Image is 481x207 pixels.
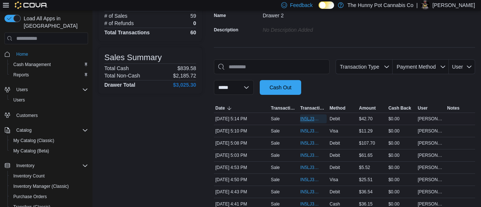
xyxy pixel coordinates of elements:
[193,20,196,26] p: 0
[418,140,444,146] span: [PERSON_NAME]
[330,140,340,146] span: Debit
[7,171,91,181] button: Inventory Count
[271,140,280,146] p: Sale
[340,64,379,70] span: Transaction Type
[21,15,88,30] span: Load All Apps in [GEOGRAPHIC_DATA]
[10,192,88,201] span: Purchase Orders
[446,104,475,113] button: Notes
[397,64,436,70] span: Payment Method
[13,85,88,94] span: Users
[1,110,91,120] button: Customers
[359,128,373,134] span: $11.29
[416,1,418,10] p: |
[15,1,48,9] img: Cova
[7,135,91,146] button: My Catalog (Classic)
[271,189,280,195] p: Sale
[359,105,376,111] span: Amount
[336,59,393,74] button: Transaction Type
[418,189,444,195] span: [PERSON_NAME]
[271,165,280,170] p: Sale
[388,105,411,111] span: Cash Back
[190,30,196,35] h4: 60
[13,183,69,189] span: Inventory Manager (Classic)
[10,182,88,191] span: Inventory Manager (Classic)
[387,114,416,123] div: $0.00
[449,59,475,74] button: User
[16,113,38,118] span: Customers
[416,104,445,113] button: User
[260,80,301,95] button: Cash Out
[214,151,269,160] div: [DATE] 5:03 PM
[10,172,48,180] a: Inventory Count
[330,177,338,183] span: Visa
[10,192,50,201] a: Purchase Orders
[300,163,326,172] button: IN5LJ3-5955407
[13,111,41,120] a: Customers
[13,173,45,179] span: Inventory Count
[387,139,416,148] div: $0.00
[214,59,330,74] input: This is a search bar. As you type, the results lower in the page will automatically filter.
[7,70,91,80] button: Reports
[104,53,162,62] h3: Sales Summary
[300,139,326,148] button: IN5LJ3-5955536
[271,152,280,158] p: Sale
[13,62,51,68] span: Cash Management
[214,187,269,196] div: [DATE] 4:43 PM
[330,165,340,170] span: Debit
[10,60,88,69] span: Cash Management
[418,128,444,134] span: [PERSON_NAME]
[433,1,475,10] p: [PERSON_NAME]
[359,165,370,170] span: $5.52
[10,146,52,155] a: My Catalog (Beta)
[300,189,319,195] span: IN5LJ3-5955302
[214,175,269,184] div: [DATE] 4:50 PM
[173,73,196,79] p: $2,185.72
[300,116,319,122] span: IN5LJ3-5955606
[300,151,326,160] button: IN5LJ3-5955491
[13,161,88,170] span: Inventory
[13,97,25,103] span: Users
[10,96,88,104] span: Users
[271,201,280,207] p: Sale
[359,140,375,146] span: $107.70
[10,60,54,69] a: Cash Management
[290,1,313,9] span: Feedback
[359,152,373,158] span: $61.65
[300,165,319,170] span: IN5LJ3-5955407
[421,1,430,10] div: Maddy Griffiths
[319,1,334,9] input: Dark Mode
[330,128,338,134] span: Visa
[104,13,127,19] h6: # of Sales
[13,85,31,94] button: Users
[177,65,196,71] p: $839.58
[214,27,238,33] label: Description
[10,136,57,145] a: My Catalog (Classic)
[387,163,416,172] div: $0.00
[418,177,444,183] span: [PERSON_NAME]
[263,10,362,18] div: Drawer 2
[263,24,362,33] div: No Description added
[10,136,88,145] span: My Catalog (Classic)
[10,70,88,79] span: Reports
[357,104,387,113] button: Amount
[1,161,91,171] button: Inventory
[330,189,340,195] span: Debit
[13,126,34,135] button: Catalog
[359,201,373,207] span: $36.15
[214,127,269,135] div: [DATE] 5:10 PM
[387,151,416,160] div: $0.00
[1,49,91,59] button: Home
[104,65,129,71] h6: Total Cash
[13,49,88,59] span: Home
[214,139,269,148] div: [DATE] 5:08 PM
[271,116,280,122] p: Sale
[1,125,91,135] button: Catalog
[328,104,357,113] button: Method
[13,72,29,78] span: Reports
[104,30,150,35] h4: Total Transactions
[214,104,269,113] button: Date
[359,177,373,183] span: $25.51
[300,105,326,111] span: Transaction #
[16,163,34,169] span: Inventory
